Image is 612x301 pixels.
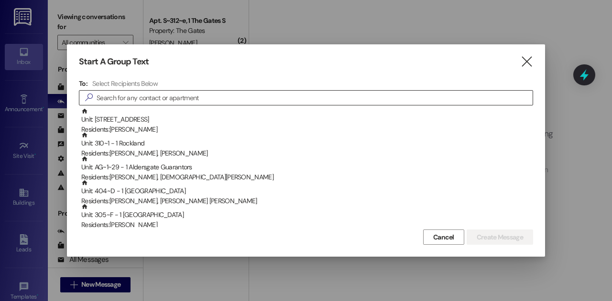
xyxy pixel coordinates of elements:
div: Unit: 310~1 - 1 RocklandResidents:[PERSON_NAME], [PERSON_NAME] [79,132,533,156]
div: Unit: [STREET_ADDRESS] [81,108,533,135]
div: Unit: 404~D - 1 [GEOGRAPHIC_DATA]Residents:[PERSON_NAME], [PERSON_NAME] [PERSON_NAME] [79,179,533,203]
div: Residents: [PERSON_NAME] [81,220,533,230]
div: Unit: AG~1~29 - 1 Aldersgate Guarantors [81,156,533,183]
div: Unit: AG~1~29 - 1 Aldersgate GuarantorsResidents:[PERSON_NAME], [DEMOGRAPHIC_DATA][PERSON_NAME] [79,156,533,179]
input: Search for any contact or apartment [97,91,533,104]
div: Residents: [PERSON_NAME], [PERSON_NAME] [PERSON_NAME] [81,196,533,206]
h3: Start A Group Text [79,56,149,67]
div: Unit: [STREET_ADDRESS]Residents:[PERSON_NAME] [79,108,533,132]
div: Unit: 404~D - 1 [GEOGRAPHIC_DATA] [81,179,533,207]
div: Unit: 305~F - 1 [GEOGRAPHIC_DATA] [81,203,533,230]
div: Residents: [PERSON_NAME], [PERSON_NAME] [81,148,533,158]
div: Unit: 305~F - 1 [GEOGRAPHIC_DATA]Residents:[PERSON_NAME] [79,203,533,227]
div: Unit: 310~1 - 1 Rockland [81,132,533,159]
button: Create Message [467,229,533,245]
div: Residents: [PERSON_NAME] [81,125,533,135]
h4: Select Recipients Below [92,79,158,88]
i:  [81,93,97,103]
button: Cancel [423,229,464,245]
span: Create Message [477,232,523,242]
span: Cancel [433,232,454,242]
div: Residents: [PERSON_NAME], [DEMOGRAPHIC_DATA][PERSON_NAME] [81,172,533,182]
i:  [520,57,533,67]
h3: To: [79,79,87,88]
